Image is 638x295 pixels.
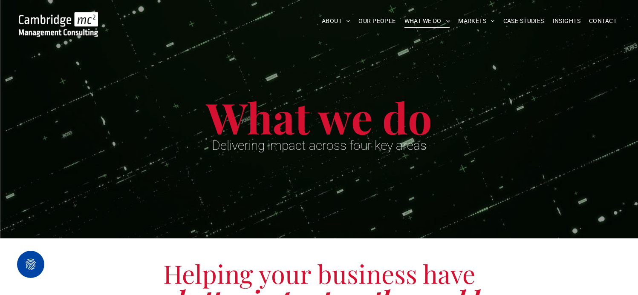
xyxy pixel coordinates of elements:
a: OUR PEOPLE [354,14,400,28]
a: MARKETS [454,14,499,28]
span: Delivering impact across four key areas [212,138,427,153]
a: Your Business Transformed | Cambridge Management Consulting [19,13,98,22]
a: ABOUT [318,14,355,28]
a: CONTACT [585,14,621,28]
a: WHAT WE DO [400,14,454,28]
a: INSIGHTS [549,14,585,28]
a: CASE STUDIES [499,14,549,28]
img: Go to Homepage [19,12,98,37]
span: What we do [206,89,432,145]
